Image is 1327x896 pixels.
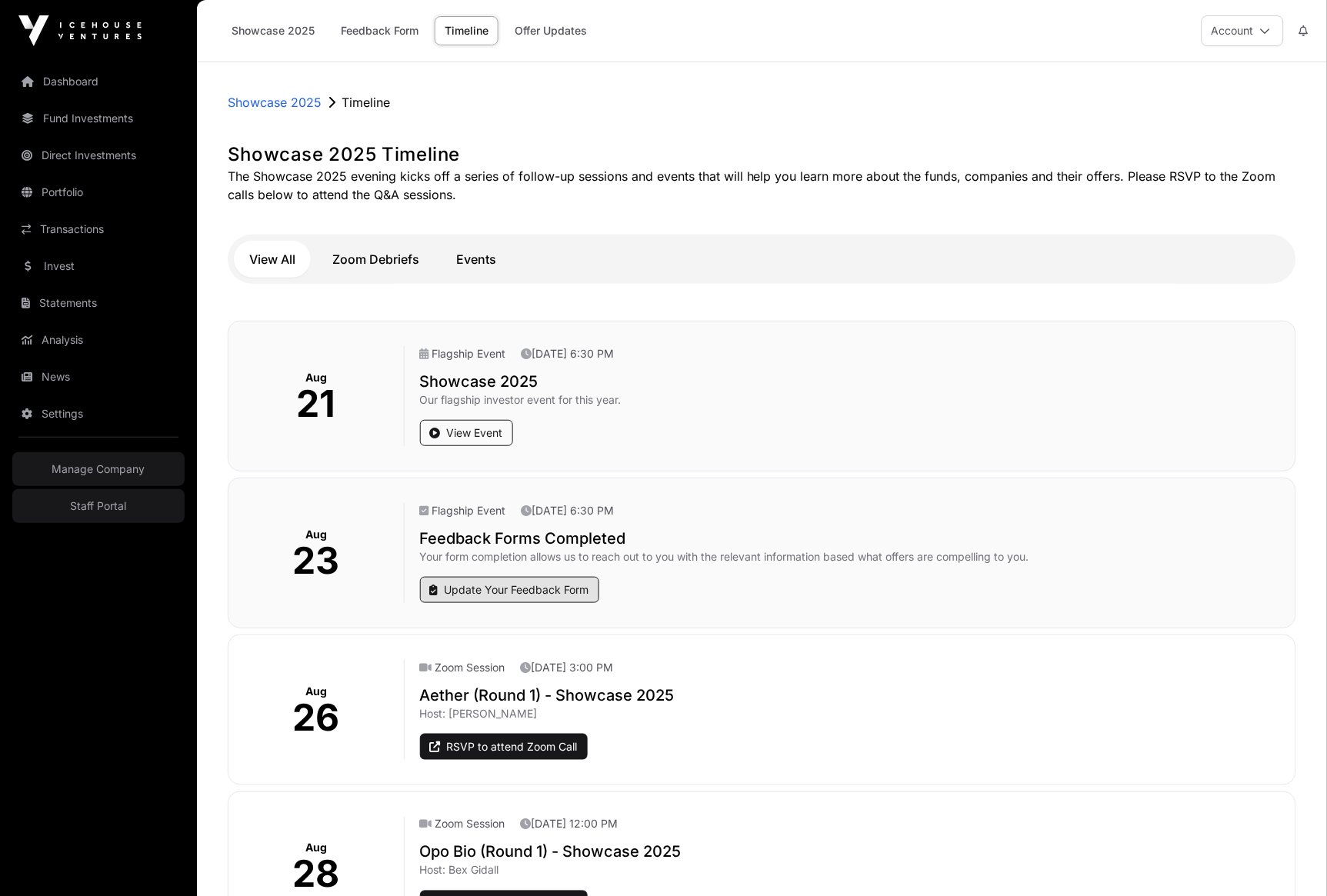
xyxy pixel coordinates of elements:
a: Feedback Form [331,16,428,45]
p: [DATE] 6:30 PM [522,503,615,518]
a: Staff Portal [12,489,185,523]
img: Icehouse Ventures Logo [18,15,142,46]
p: Aug [305,370,327,385]
p: Your form completion allows us to reach out to you with the relevant information based what offer... [420,549,1284,565]
h2: Opo Bio (Round 1) - Showcase 2025 [420,841,1284,863]
button: Account [1202,15,1284,46]
a: Timeline [435,16,498,45]
button: Zoom Debriefs [317,241,435,278]
a: Settings [12,397,185,431]
a: Transactions [12,212,185,246]
a: Portfolio [12,175,185,209]
a: View Event [420,420,513,446]
h2: Feedback Forms Completed [420,528,1284,549]
iframe: Chat Widget [1250,822,1327,896]
a: Showcase 2025 [228,93,322,112]
a: Offer Updates [505,16,597,45]
p: Timeline [342,93,390,112]
a: RSVP to attend Zoom Call [420,734,588,760]
p: The Showcase 2025 evening kicks off a series of follow-up sessions and events that will help you ... [228,167,1296,204]
a: Update Your Feedback Form [420,577,599,603]
p: Host: [PERSON_NAME] [420,706,1284,721]
a: Dashboard [12,65,185,98]
nav: Tabs [234,241,1290,278]
p: 28 [292,856,339,893]
a: Fund Investments [12,102,185,135]
p: Flagship Event [420,503,506,518]
p: 26 [292,699,339,736]
p: Aug [305,527,327,542]
a: Analysis [12,323,185,357]
p: 23 [292,542,339,579]
a: Invest [12,249,185,283]
p: Zoom Session [420,817,505,832]
p: Host: Bex Gidall [420,863,1284,878]
a: Manage Company [12,452,185,486]
p: Flagship Event [420,346,506,361]
p: Zoom Session [420,660,505,675]
a: Direct Investments [12,138,185,172]
button: Events [441,241,512,278]
a: Statements [12,286,185,320]
button: View All [234,241,311,278]
h2: Aether (Round 1) - Showcase 2025 [420,684,1284,706]
p: Aug [305,684,327,699]
h1: Showcase 2025 Timeline [228,142,1296,167]
p: Aug [305,841,327,856]
a: News [12,360,185,394]
p: [DATE] 3:00 PM [521,660,614,675]
p: [DATE] 12:00 PM [521,817,618,832]
p: 21 [296,385,335,422]
p: [DATE] 6:30 PM [522,346,615,361]
a: Showcase 2025 [222,16,325,45]
p: Our flagship investor event for this year. [420,392,1284,408]
h2: Showcase 2025 [420,371,1284,392]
